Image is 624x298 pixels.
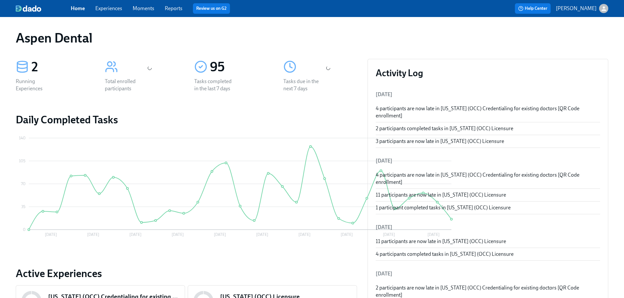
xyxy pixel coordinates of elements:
tspan: [DATE] [87,232,99,237]
tspan: 0 [23,227,26,232]
tspan: 35 [21,204,26,209]
div: 11 participants are now late in [US_STATE] (OCC) Licensure [376,191,600,199]
li: [DATE] [376,219,600,235]
span: [DATE] [376,91,392,97]
div: 1 participant completed tasks in [US_STATE] (OCC) Licensure [376,204,600,211]
h1: Aspen Dental [16,30,92,46]
tspan: [DATE] [341,232,353,237]
tspan: [DATE] [129,232,142,237]
button: Help Center [515,3,551,14]
div: Running Experiences [16,78,58,92]
tspan: 70 [21,182,26,186]
div: 4 participants completed tasks in [US_STATE] (OCC) Licensure [376,251,600,258]
div: Tasks completed in the last 7 days [194,78,236,92]
img: dado [16,5,41,12]
p: [PERSON_NAME] [556,5,596,12]
tspan: 140 [19,136,26,140]
a: Home [71,5,85,11]
div: Total enrolled participants [105,78,147,92]
tspan: [DATE] [256,232,268,237]
a: Reports [165,5,182,11]
div: 2 participants completed tasks in [US_STATE] (OCC) Licensure [376,125,600,132]
div: Tasks due in the next 7 days [283,78,325,92]
h2: Daily Completed Tasks [16,113,357,126]
tspan: [DATE] [214,232,226,237]
tspan: 105 [19,159,26,163]
div: 95 [210,59,268,75]
a: dado [16,5,71,12]
li: [DATE] [376,153,600,169]
button: [PERSON_NAME] [556,4,608,13]
div: 4 participants are now late in [US_STATE] (OCC) Credentialing for existing doctors [QR Code enrol... [376,105,600,119]
tspan: [DATE] [45,232,57,237]
button: Review us on G2 [193,3,230,14]
div: 4 participants are now late in [US_STATE] (OCC) Credentialing for existing doctors [QR Code enrol... [376,171,600,186]
span: Help Center [518,5,547,12]
a: Moments [133,5,154,11]
li: [DATE] [376,266,600,282]
div: 11 participants are now late in [US_STATE] (OCC) Licensure [376,238,600,245]
tspan: [DATE] [172,232,184,237]
a: Experiences [95,5,122,11]
a: Active Experiences [16,267,357,280]
div: 2 [31,59,89,75]
a: Review us on G2 [196,5,227,12]
tspan: [DATE] [298,232,311,237]
div: 3 participants are now late in [US_STATE] (OCC) Licensure [376,138,600,145]
h3: Activity Log [376,67,600,79]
